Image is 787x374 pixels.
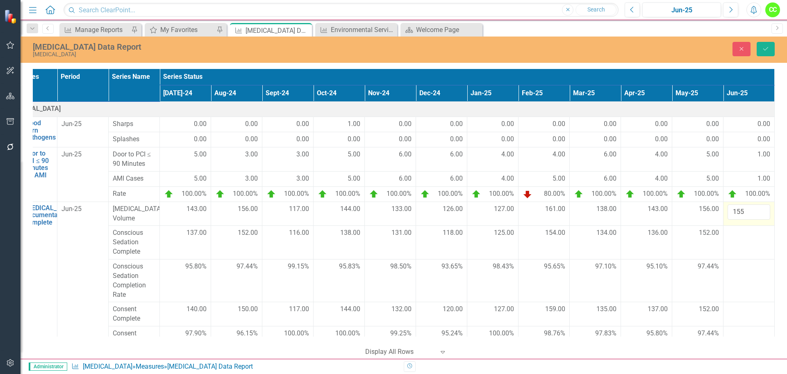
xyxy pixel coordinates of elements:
img: On Target [318,189,328,199]
span: 100.00% [591,189,616,199]
div: Environmental Services Summary Report [331,25,395,35]
span: 3.00 [296,150,309,159]
img: On Target [266,189,276,199]
span: 0.00 [194,119,207,129]
button: Search [575,4,616,16]
span: 0.00 [604,135,616,144]
a: Blood Born Pathogens [24,119,56,141]
span: 134.00 [596,228,616,238]
span: 6.00 [604,150,616,159]
span: 97.90% [185,329,207,338]
span: 5.00 [706,150,719,159]
span: 138.00 [596,204,616,214]
span: 100.00% [284,189,309,199]
div: Jun-25 [61,150,104,159]
span: 154.00 [545,228,565,238]
a: Manage Reports [61,25,129,35]
span: 100.00% [694,189,719,199]
span: 0.00 [450,135,463,144]
span: 0.00 [655,119,668,129]
span: 156.00 [238,204,258,214]
span: 4.00 [655,150,668,159]
span: 143.00 [648,204,668,214]
span: 100.00% [745,189,770,199]
span: 152.00 [699,228,719,238]
span: 95.80% [185,262,207,271]
div: Manage Reports [75,25,129,35]
span: 132.00 [391,305,412,314]
span: 100.00% [182,189,207,199]
a: Door to PCI ≤ 90 Minutes for AMI [24,150,53,179]
span: AMI Cases [113,174,155,184]
span: 6.00 [450,150,463,159]
a: My Favorites [147,25,214,35]
span: 159.00 [545,305,565,314]
span: 131.00 [391,228,412,238]
span: 0.00 [757,119,770,129]
span: 97.83% [595,329,616,338]
span: 98.50% [390,262,412,271]
div: Jun-25 [61,119,104,129]
span: 97.10% [595,262,616,271]
span: 95.83% [339,262,360,271]
div: Jun-25 [645,5,718,15]
span: 99.25% [390,329,412,338]
span: 97.44% [237,262,258,271]
span: 1.00 [348,119,360,129]
input: Search ClearPoint... [64,3,619,17]
span: Door to PCI ≤ 90 Minutes [113,150,155,169]
span: 127.00 [494,305,514,314]
span: 5.00 [706,174,719,184]
span: 0.00 [245,119,258,129]
span: 5.00 [348,174,360,184]
span: 0.00 [706,119,719,129]
span: 116.00 [289,228,309,238]
span: 135.00 [596,305,616,314]
span: Search [587,6,605,13]
span: 137.00 [187,228,207,238]
img: On Target [420,189,430,199]
img: On Target [369,189,379,199]
span: 117.00 [289,305,309,314]
span: 0.00 [553,119,565,129]
span: 3.00 [245,150,258,159]
span: 100.00% [233,189,258,199]
span: 150.00 [238,305,258,314]
a: Environmental Services Summary Report [317,25,395,35]
span: 6.00 [450,174,463,184]
span: 0.00 [706,135,719,144]
div: My Favorites [160,25,214,35]
span: Conscious Sedation Completion Rate [113,262,155,299]
span: 100.00% [284,329,309,338]
span: 144.00 [340,305,360,314]
img: On Target [164,189,174,199]
span: Conscious Sedation Complete [113,228,155,257]
span: 80.00% [544,189,565,199]
span: Administrator [29,363,67,371]
span: 152.00 [699,305,719,314]
span: 0.00 [245,135,258,144]
span: [MEDICAL_DATA] [10,105,61,112]
button: CC [765,2,780,17]
span: 120.00 [443,305,463,314]
span: 3.00 [296,174,309,184]
span: 5.00 [194,174,207,184]
span: 95.80% [646,329,668,338]
span: Sharps [113,119,155,129]
span: [MEDICAL_DATA] Volume [113,204,155,223]
span: 126.00 [443,204,463,214]
span: 100.00% [387,189,412,199]
img: On Target [625,189,635,199]
a: Measures [136,363,164,370]
div: [MEDICAL_DATA] Data Report [167,363,253,370]
img: On Target [728,189,737,199]
img: ClearPoint Strategy [4,9,18,24]
span: 0.00 [296,119,309,129]
span: 125.00 [494,228,514,238]
span: 5.00 [553,174,565,184]
span: 137.00 [648,305,668,314]
span: 100.00% [489,329,514,338]
span: 1.00 [757,174,770,184]
div: [MEDICAL_DATA] Data Report [33,42,451,51]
